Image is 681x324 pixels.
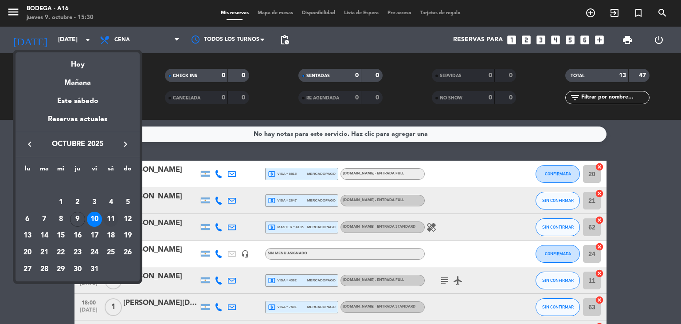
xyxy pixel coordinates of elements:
[119,194,136,211] td: 5 de octubre de 2025
[87,245,102,260] div: 24
[20,212,35,227] div: 6
[70,245,85,260] div: 23
[20,228,35,243] div: 13
[117,138,133,150] button: keyboard_arrow_right
[19,211,36,228] td: 6 de octubre de 2025
[52,244,69,261] td: 22 de octubre de 2025
[53,262,68,277] div: 29
[120,195,135,210] div: 5
[24,139,35,150] i: keyboard_arrow_left
[69,244,86,261] td: 23 de octubre de 2025
[103,245,118,260] div: 25
[36,211,53,228] td: 7 de octubre de 2025
[52,227,69,244] td: 15 de octubre de 2025
[52,194,69,211] td: 1 de octubre de 2025
[69,227,86,244] td: 16 de octubre de 2025
[69,194,86,211] td: 2 de octubre de 2025
[119,211,136,228] td: 12 de octubre de 2025
[52,211,69,228] td: 8 de octubre de 2025
[86,211,103,228] td: 10 de octubre de 2025
[36,227,53,244] td: 14 de octubre de 2025
[119,244,136,261] td: 26 de octubre de 2025
[53,245,68,260] div: 22
[103,194,120,211] td: 4 de octubre de 2025
[86,244,103,261] td: 24 de octubre de 2025
[120,139,131,150] i: keyboard_arrow_right
[69,164,86,178] th: jueves
[86,261,103,278] td: 31 de octubre de 2025
[53,228,68,243] div: 15
[70,262,85,277] div: 30
[103,244,120,261] td: 25 de octubre de 2025
[52,261,69,278] td: 29 de octubre de 2025
[70,228,85,243] div: 16
[103,228,118,243] div: 18
[37,262,52,277] div: 28
[87,228,102,243] div: 17
[103,212,118,227] div: 11
[53,212,68,227] div: 8
[103,164,120,178] th: sábado
[87,262,102,277] div: 31
[37,228,52,243] div: 14
[103,195,118,210] div: 4
[36,164,53,178] th: martes
[19,227,36,244] td: 13 de octubre de 2025
[20,245,35,260] div: 20
[70,195,85,210] div: 2
[16,89,140,114] div: Este sábado
[36,244,53,261] td: 21 de octubre de 2025
[16,71,140,89] div: Mañana
[69,211,86,228] td: 9 de octubre de 2025
[16,52,140,71] div: Hoy
[38,138,117,150] span: octubre 2025
[120,245,135,260] div: 26
[86,194,103,211] td: 3 de octubre de 2025
[16,114,140,132] div: Reservas actuales
[22,138,38,150] button: keyboard_arrow_left
[19,261,36,278] td: 27 de octubre de 2025
[120,228,135,243] div: 19
[87,195,102,210] div: 3
[86,164,103,178] th: viernes
[69,261,86,278] td: 30 de octubre de 2025
[20,262,35,277] div: 27
[36,261,53,278] td: 28 de octubre de 2025
[103,211,120,228] td: 11 de octubre de 2025
[70,212,85,227] div: 9
[52,164,69,178] th: miércoles
[120,212,135,227] div: 12
[37,212,52,227] div: 7
[19,164,36,178] th: lunes
[19,244,36,261] td: 20 de octubre de 2025
[119,164,136,178] th: domingo
[86,227,103,244] td: 17 de octubre de 2025
[87,212,102,227] div: 10
[19,177,136,194] td: OCT.
[103,227,120,244] td: 18 de octubre de 2025
[119,227,136,244] td: 19 de octubre de 2025
[53,195,68,210] div: 1
[37,245,52,260] div: 21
